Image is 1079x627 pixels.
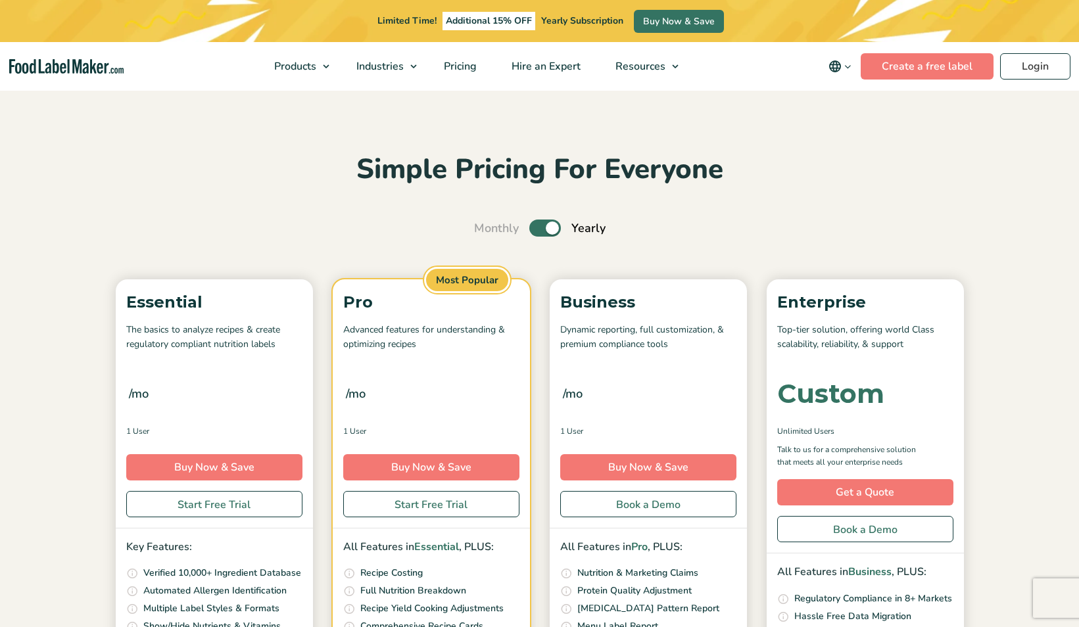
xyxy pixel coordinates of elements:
p: All Features in , PLUS: [343,539,519,556]
span: Limited Time! [377,14,437,27]
p: The basics to analyze recipes & create regulatory compliant nutrition labels [126,323,302,352]
span: 1 User [126,425,149,437]
span: Unlimited Users [777,425,834,437]
a: Buy Now & Save [343,454,519,480]
span: Pro [631,540,648,554]
span: Products [270,59,318,74]
span: Monthly [474,220,519,237]
p: All Features in , PLUS: [777,564,953,581]
a: Buy Now & Save [560,454,736,480]
p: Advanced features for understanding & optimizing recipes [343,323,519,352]
a: Hire an Expert [494,42,595,91]
p: Recipe Yield Cooking Adjustments [360,601,504,616]
a: Buy Now & Save [634,10,724,33]
a: Login [1000,53,1070,80]
span: Most Popular [424,267,510,294]
p: Verified 10,000+ Ingredient Database [143,566,301,580]
label: Toggle [529,220,561,237]
a: Buy Now & Save [126,454,302,480]
p: Enterprise [777,290,953,315]
span: 1 User [343,425,366,437]
p: Key Features: [126,539,302,556]
p: Business [560,290,736,315]
span: Business [848,565,892,579]
span: Essential [414,540,459,554]
span: /mo [346,384,366,403]
a: Resources [598,42,685,91]
p: Automated Allergen Identification [143,584,287,598]
p: Full Nutrition Breakdown [360,584,466,598]
span: Hire an Expert [508,59,582,74]
a: Start Free Trial [343,491,519,517]
span: Yearly Subscription [541,14,623,27]
span: Pricing [440,59,478,74]
span: Additional 15% OFF [443,12,535,30]
span: /mo [563,384,583,403]
span: 1 User [560,425,583,437]
p: Protein Quality Adjustment [577,584,692,598]
p: Dynamic reporting, full customization, & premium compliance tools [560,323,736,352]
p: Recipe Costing [360,566,423,580]
p: Multiple Label Styles & Formats [143,601,279,616]
span: /mo [129,384,149,403]
span: Resources [611,59,667,74]
p: Nutrition & Marketing Claims [577,566,698,580]
a: Book a Demo [560,491,736,517]
p: [MEDICAL_DATA] Pattern Report [577,601,719,616]
span: Industries [352,59,405,74]
a: Create a free label [861,53,994,80]
p: Hassle Free Data Migration [794,609,911,624]
p: Pro [343,290,519,315]
a: Book a Demo [777,516,953,542]
p: All Features in , PLUS: [560,539,736,556]
span: Yearly [571,220,606,237]
a: Pricing [427,42,491,91]
a: Industries [339,42,423,91]
div: Custom [777,381,884,407]
p: Regulatory Compliance in 8+ Markets [794,592,952,606]
a: Products [257,42,336,91]
a: Get a Quote [777,479,953,505]
p: Essential [126,290,302,315]
a: Start Free Trial [126,491,302,517]
p: Top-tier solution, offering world Class scalability, reliability, & support [777,323,953,352]
h2: Simple Pricing For Everyone [109,152,971,188]
p: Talk to us for a comprehensive solution that meets all your enterprise needs [777,444,928,469]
